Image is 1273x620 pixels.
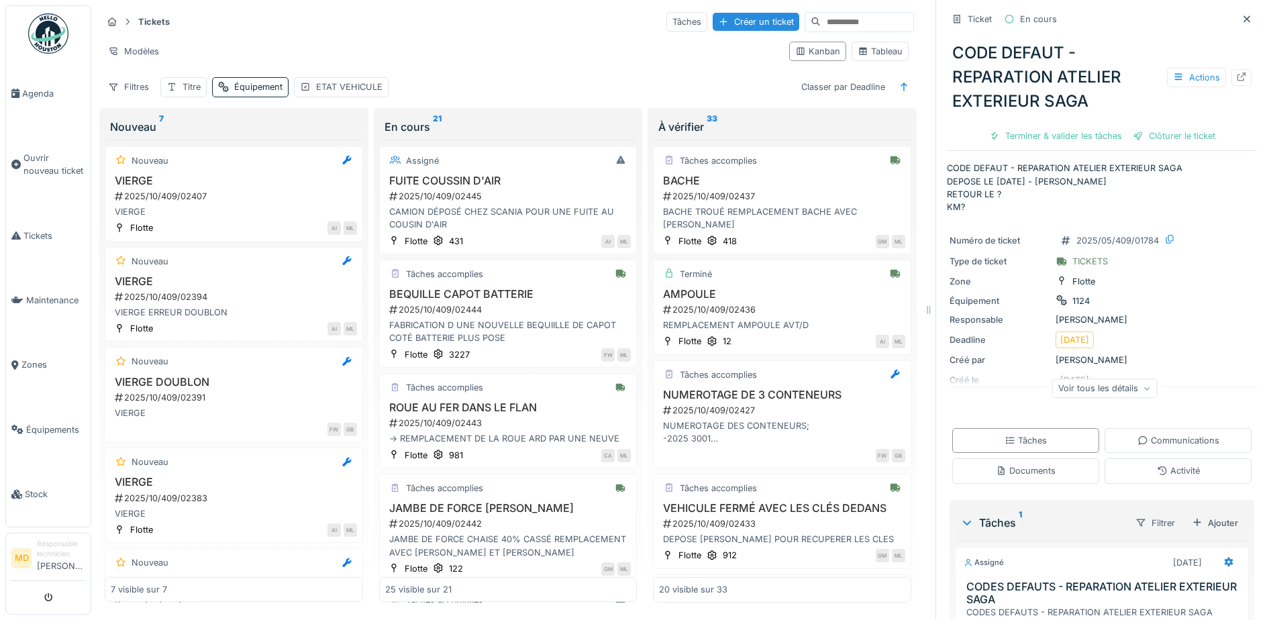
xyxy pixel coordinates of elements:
div: ML [617,562,631,576]
img: Badge_color-CXgf-gQk.svg [28,13,68,54]
div: Tâches accomplies [406,482,483,495]
div: Nouveau [132,355,168,368]
div: Flotte [405,449,427,462]
div: 2025/10/409/02433 [662,517,905,530]
div: AI [327,322,341,335]
div: 122 [449,562,463,575]
div: 2025/10/409/02442 [388,517,631,530]
h3: NUMEROTAGE DE 3 CONTENEURS [659,389,905,401]
span: Agenda [22,87,85,100]
a: Ouvrir nouveau ticket [6,125,91,203]
div: Flotte [678,335,701,348]
div: Flotte [678,235,701,248]
div: ML [892,335,905,348]
div: ML [892,549,905,562]
sup: 1 [1019,515,1022,531]
div: ML [344,221,357,235]
div: 2025/10/409/02427 [662,404,905,417]
div: GM [601,562,615,576]
div: Nouveau [132,154,168,167]
li: [PERSON_NAME] [37,539,85,578]
div: Flotte [678,549,701,562]
div: 2025/10/409/02391 [113,391,357,404]
div: VIERGE [111,205,357,218]
div: ETAT VEHICULE [316,81,383,93]
div: Assigné [406,154,439,167]
div: Actions [1167,68,1226,87]
div: GM [876,235,889,248]
div: Flotte [1072,275,1095,288]
div: Terminer & valider les tâches [984,127,1127,145]
div: Numéro de ticket [950,234,1050,247]
div: ML [617,449,631,462]
span: Zones [21,358,85,371]
div: 912 [723,549,737,562]
div: Flotte [405,348,427,361]
h3: VEHICULE FERMÉ AVEC LES CLÉS DEDANS [659,502,905,515]
div: CODE DEFAUT - REPARATION ATELIER EXTERIEUR SAGA [947,36,1257,119]
div: TICKETS [1072,255,1108,268]
div: Tâches accomplies [406,381,483,394]
li: MD [11,548,32,568]
div: [DATE] [1060,333,1089,346]
div: Responsable technicien [37,539,85,560]
div: Nouveau [110,119,358,135]
span: Tickets [23,229,85,242]
div: Voir tous les détails [1052,378,1158,398]
div: Responsable [950,313,1050,326]
div: Terminé [680,268,712,280]
div: Modèles [102,42,165,61]
div: Filtres [102,77,155,97]
h3: FUITE COUSSIN D'AIR [385,174,631,187]
div: VIERGE [111,407,357,419]
div: Créer un ticket [713,13,799,31]
div: 2025/10/409/02443 [388,417,631,429]
div: CA [601,449,615,462]
div: 20 visible sur 33 [659,583,727,596]
div: FW [327,423,341,436]
div: En cours [1020,13,1057,25]
h3: VIERGE DOUBLON [111,576,357,589]
div: 2025/10/409/02383 [113,492,357,505]
div: Tâches accomplies [680,368,757,381]
div: 431 [449,235,463,248]
div: 2025/10/409/02394 [113,291,357,303]
div: Tâches [960,515,1124,531]
div: NUMEROTAGE DES CONTENEURS; -2025 3001 -2025 3007 -2025 3013 [659,419,905,445]
div: Zone [950,275,1050,288]
div: Documents [996,464,1056,477]
div: GB [892,449,905,462]
a: Équipements [6,397,91,462]
div: 7 visible sur 7 [111,583,167,596]
div: Ticket [968,13,992,25]
div: REMPLACEMENT AMPOULE AVT/D [659,319,905,331]
div: Tâches accomplies [406,268,483,280]
div: En cours [385,119,632,135]
a: Agenda [6,61,91,125]
h3: BACHE [659,174,905,187]
span: Maintenance [26,294,85,307]
strong: Tickets [133,15,175,28]
a: Maintenance [6,268,91,332]
h3: JAMBE DE FORCE [PERSON_NAME] [385,502,631,515]
p: CODE DEFAUT - REPARATION ATELIER EXTERIEUR SAGA DEPOSE LE [DATE] - [PERSON_NAME] RETOUR LE ? KM? [947,162,1257,213]
a: Zones [6,333,91,397]
div: GB [344,423,357,436]
div: ML [344,322,357,335]
div: DEPOSE [PERSON_NAME] POUR RECUPERER LES CLES [659,533,905,546]
div: 12 [723,335,731,348]
div: VIERGE [111,507,357,520]
span: Équipements [26,423,85,436]
div: FW [876,449,889,462]
sup: 33 [707,119,717,135]
div: ML [617,348,631,362]
sup: 7 [159,119,164,135]
div: Flotte [130,221,153,234]
div: 981 [449,449,463,462]
div: Équipement [234,81,283,93]
div: -> REMPLACEMENT DE LA ROUE ARD PAR UNE NEUVE [385,432,631,445]
div: 3227 [449,348,470,361]
div: FW [601,348,615,362]
div: 418 [723,235,737,248]
div: Flotte [130,523,153,536]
